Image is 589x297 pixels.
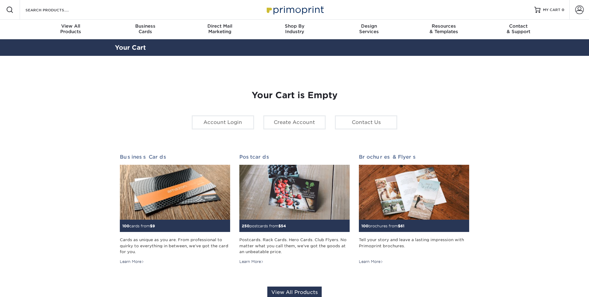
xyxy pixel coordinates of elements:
[239,154,350,160] h2: Postcards
[406,23,481,34] div: & Templates
[150,224,152,228] span: $
[115,44,146,51] a: Your Cart
[332,23,406,34] div: Services
[239,259,264,264] div: Learn More
[152,224,155,228] span: 9
[359,259,383,264] div: Learn More
[242,224,249,228] span: 250
[108,20,183,39] a: BusinessCards
[120,154,230,160] h2: Business Cards
[359,154,469,264] a: Brochures & Flyers 100brochures from$61 Tell your story and leave a lasting impression with Primo...
[361,224,404,228] small: brochures from
[481,23,556,34] div: & Support
[257,23,332,34] div: Industry
[257,23,332,29] span: Shop By
[122,224,129,228] span: 100
[257,20,332,39] a: Shop ByIndustry
[183,23,257,34] div: Marketing
[33,23,108,29] span: View All
[332,23,406,29] span: Design
[120,237,230,255] div: Cards as unique as you are. From professional to quirky to everything in between, we've got the c...
[183,20,257,39] a: Direct MailMarketing
[406,23,481,29] span: Resources
[33,23,108,34] div: Products
[25,6,85,13] input: SEARCH PRODUCTS.....
[120,90,469,101] h1: Your Cart is Empty
[239,165,350,220] img: Postcards
[122,224,155,228] small: cards from
[543,7,560,13] span: MY CART
[400,224,404,228] span: 61
[481,20,556,39] a: Contact& Support
[359,154,469,160] h2: Brochures & Flyers
[278,224,281,228] span: $
[406,20,481,39] a: Resources& Templates
[332,20,406,39] a: DesignServices
[263,115,326,129] a: Create Account
[281,224,286,228] span: 54
[120,259,144,264] div: Learn More
[242,224,286,228] small: postcards from
[120,154,230,264] a: Business Cards 100cards from$9 Cards as unique as you are. From professional to quirky to everyth...
[398,224,400,228] span: $
[120,165,230,220] img: Business Cards
[335,115,397,129] a: Contact Us
[108,23,183,34] div: Cards
[359,237,469,255] div: Tell your story and leave a lasting impression with Primoprint brochures.
[239,154,350,264] a: Postcards 250postcards from$54 Postcards. Rack Cards. Hero Cards. Club Flyers. No matter what you...
[562,8,564,12] span: 0
[108,23,183,29] span: Business
[183,23,257,29] span: Direct Mail
[264,3,325,16] img: Primoprint
[192,115,254,129] a: Account Login
[33,20,108,39] a: View AllProducts
[359,165,469,220] img: Brochures & Flyers
[361,224,368,228] span: 100
[481,23,556,29] span: Contact
[239,237,350,255] div: Postcards. Rack Cards. Hero Cards. Club Flyers. No matter what you call them, we've got the goods...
